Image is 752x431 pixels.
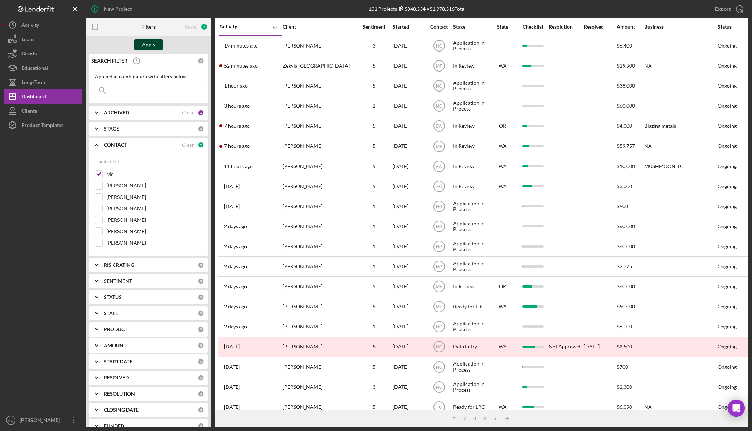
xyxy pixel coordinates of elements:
div: Ongoing [718,344,737,349]
div: 5 [356,63,392,69]
div: 1 [356,224,392,229]
div: [DATE] [393,57,425,75]
div: Ongoing [718,284,737,289]
label: [PERSON_NAME] [106,205,202,212]
div: Resolution [549,24,583,30]
div: OR [488,123,517,129]
button: Export [708,2,748,16]
div: [PERSON_NAME] [283,397,354,416]
div: Sentiment [356,24,392,30]
div: 3 [356,384,392,390]
div: Ongoing [718,304,737,309]
div: In Review [453,177,487,196]
div: [PERSON_NAME] [283,357,354,376]
text: NG [436,244,442,249]
a: Dashboard [4,89,82,104]
div: WA [488,304,517,309]
text: NG [436,104,442,109]
a: Loans [4,32,82,46]
div: Educational [21,61,48,77]
span: $3,000 [617,183,632,189]
span: $38,000 [617,83,635,89]
button: New Project [86,2,139,16]
text: MF [436,64,442,69]
label: Me [106,171,202,178]
div: 2 [460,416,470,421]
div: [DATE] [393,377,425,396]
label: [PERSON_NAME] [106,194,202,201]
div: [PERSON_NAME] [283,217,354,236]
div: Business [644,24,716,30]
div: 1 [198,109,204,116]
div: Application In Process [453,36,487,55]
div: 1 [356,204,392,209]
div: [DATE] [393,97,425,116]
text: NG [436,364,442,369]
div: Application In Process [453,317,487,336]
div: Clients [21,104,37,120]
div: Select All [98,154,119,168]
text: NG [436,84,442,89]
div: Client [283,24,354,30]
div: [DATE] [393,337,425,356]
text: NG [436,264,442,269]
b: ARCHIVED [104,110,129,116]
div: 3 [470,416,480,421]
div: [DATE] [393,197,425,216]
time: 2025-10-13 06:46 [224,224,247,229]
b: PRODUCT [104,327,127,332]
div: Ongoing [718,244,737,249]
div: [PERSON_NAME] [18,413,64,429]
div: 1 [356,264,392,269]
div: Contact [426,24,452,30]
b: RESOLVED [104,375,129,381]
div: Grants [21,46,37,63]
div: 3 [356,43,392,49]
div: Resolved [584,24,616,30]
time: 2025-10-14 23:38 [224,43,258,49]
div: 4 [480,416,490,421]
span: $60,000 [617,283,635,289]
button: Long-Term [4,75,82,89]
div: WA [488,183,517,189]
div: Clear [182,110,194,116]
div: 5 [356,83,392,89]
div: Activity [21,18,39,34]
div: [DATE] [393,36,425,55]
div: MUSHMOONLLC [644,157,716,176]
time: 2025-10-11 06:18 [224,384,240,390]
b: FUNDED [104,423,124,429]
div: 5 [356,404,392,410]
text: NG [436,324,442,329]
div: 1 [450,416,460,421]
text: FC [436,405,442,410]
b: CONTACT [104,142,127,148]
div: Ongoing [718,163,737,169]
label: [PERSON_NAME] [106,182,202,189]
div: 0 [198,126,204,132]
div: Application In Process [453,377,487,396]
div: Open Intercom Messenger [728,400,745,417]
div: [DATE] [393,357,425,376]
div: 1 [356,244,392,249]
div: Ongoing [718,183,737,189]
time: 2025-10-12 19:24 [224,304,247,309]
a: Product Templates [4,118,82,132]
span: $2,300 [617,384,632,390]
time: 2025-10-11 00:01 [224,404,240,410]
button: Apply [134,39,163,50]
div: 1 [198,142,204,148]
b: SENTIMENT [104,278,132,284]
div: 2 [200,23,208,30]
div: Apply [142,39,155,50]
div: WA [488,344,517,349]
div: Activity [219,24,251,29]
div: New Project [104,2,132,16]
div: [DATE] [393,317,425,336]
div: [PERSON_NAME] [283,377,354,396]
div: Ongoing [718,83,737,89]
div: Ongoing [718,404,737,410]
div: 0 [198,407,204,413]
div: [PERSON_NAME] [283,237,354,256]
